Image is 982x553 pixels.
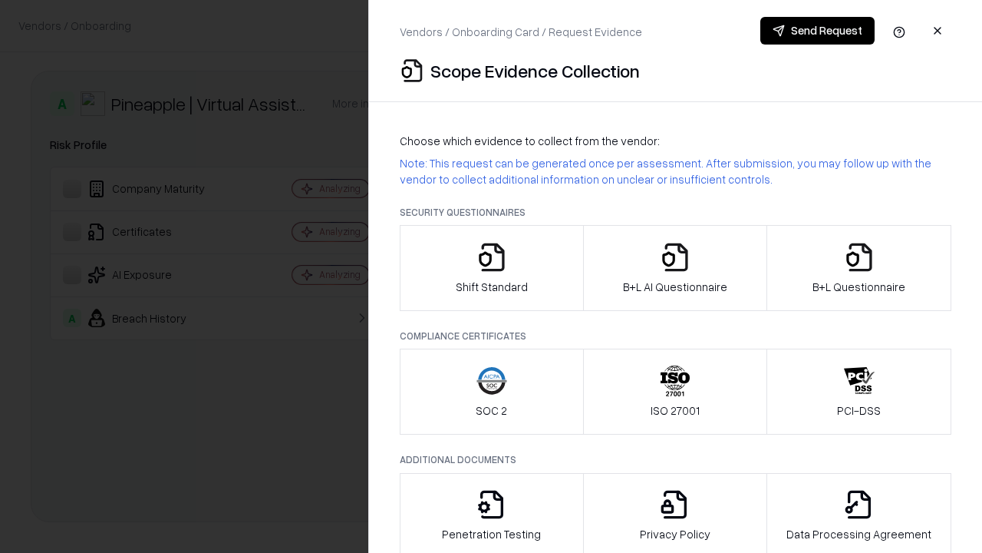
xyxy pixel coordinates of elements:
p: B+L Questionnaire [812,279,905,295]
p: SOC 2 [476,402,507,419]
p: Shift Standard [456,279,528,295]
p: Additional Documents [400,453,951,466]
button: Shift Standard [400,225,584,311]
p: Vendors / Onboarding Card / Request Evidence [400,24,642,40]
p: Privacy Policy [640,526,710,542]
p: B+L AI Questionnaire [623,279,727,295]
p: Scope Evidence Collection [430,58,640,83]
button: B+L AI Questionnaire [583,225,768,311]
p: PCI-DSS [837,402,881,419]
p: Compliance Certificates [400,329,951,343]
p: Note: This request can be generated once per assessment. After submission, you may follow up with... [400,155,951,187]
p: Choose which evidence to collect from the vendor: [400,133,951,149]
button: ISO 27001 [583,349,768,435]
button: B+L Questionnaire [766,225,951,311]
p: Penetration Testing [442,526,541,542]
button: SOC 2 [400,349,584,435]
button: Send Request [760,17,875,45]
p: Data Processing Agreement [786,526,931,542]
p: Security Questionnaires [400,206,951,219]
p: ISO 27001 [651,402,700,419]
button: PCI-DSS [766,349,951,435]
